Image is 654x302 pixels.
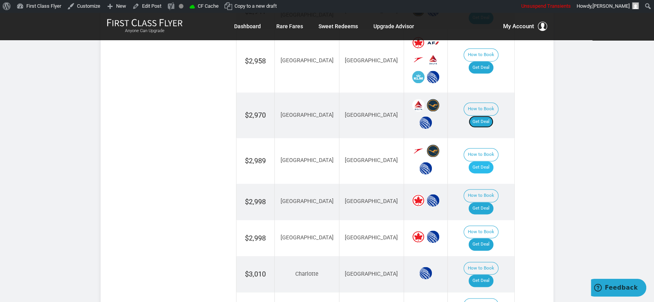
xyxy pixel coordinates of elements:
span: $2,998 [245,234,266,242]
button: How to Book [464,102,498,116]
a: Rare Fares [276,19,303,33]
span: [GEOGRAPHIC_DATA] [280,57,333,64]
span: KLM [412,71,425,83]
span: [GEOGRAPHIC_DATA] [345,271,398,277]
span: [GEOGRAPHIC_DATA] [345,234,398,241]
span: United [419,267,432,279]
a: Get Deal [469,238,493,251]
span: Delta Airlines [412,99,425,111]
button: How to Book [464,189,498,202]
a: Get Deal [469,116,493,128]
button: How to Book [464,148,498,161]
span: United [427,194,439,206]
span: Lufthansa [427,99,439,111]
span: [GEOGRAPHIC_DATA] [345,57,398,64]
a: Get Deal [469,275,493,287]
span: [GEOGRAPHIC_DATA] [280,157,333,164]
button: My Account [503,22,547,31]
a: Get Deal [469,61,493,74]
span: $2,998 [245,198,266,206]
span: [GEOGRAPHIC_DATA] [280,234,333,241]
a: Get Deal [469,161,493,174]
span: $2,970 [245,111,266,119]
span: United [427,230,439,243]
small: Anyone Can Upgrade [107,28,183,34]
span: Charlotte [295,271,318,277]
span: United [427,71,439,83]
span: [GEOGRAPHIC_DATA] [345,198,398,205]
span: Air Canada [412,36,425,49]
span: United [419,162,432,174]
button: How to Book [464,262,498,275]
a: Sweet Redeems [318,19,358,33]
span: [GEOGRAPHIC_DATA] [345,112,398,118]
span: Air Canada [412,194,425,206]
span: Unsuspend Transients [521,3,571,9]
span: Austrian Airlines‎ [412,53,425,66]
span: My Account [503,22,534,31]
button: How to Book [464,48,498,61]
iframe: Opens a widget where you can find more information [591,279,646,298]
a: First Class FlyerAnyone Can Upgrade [107,19,183,34]
a: Get Deal [469,202,493,215]
span: [GEOGRAPHIC_DATA] [280,198,333,205]
a: Upgrade Advisor [373,19,414,33]
span: Austrian Airlines‎ [412,145,425,157]
span: [PERSON_NAME] [592,3,630,9]
span: $2,989 [245,157,266,165]
button: How to Book [464,225,498,239]
span: [GEOGRAPHIC_DATA] [280,112,333,118]
a: Dashboard [234,19,261,33]
img: First Class Flyer [107,19,183,27]
span: Air France [427,36,439,49]
span: [GEOGRAPHIC_DATA] [345,157,398,164]
span: Delta Airlines [427,53,439,66]
span: $2,958 [245,57,266,65]
span: Air Canada [412,230,425,243]
span: United [419,116,432,129]
span: Lufthansa [427,145,439,157]
span: $3,010 [245,270,266,278]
